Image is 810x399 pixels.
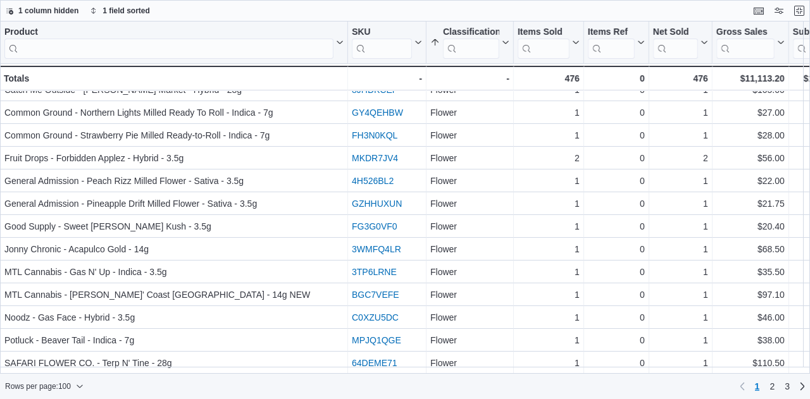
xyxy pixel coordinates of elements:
div: Common Ground - Northern Lights Milled Ready To Roll - Indica - 7g [4,105,344,120]
div: 1 [653,355,708,371]
div: Flower [430,173,509,188]
div: Product [4,27,333,39]
a: Next page [795,379,810,394]
div: MTL Cannabis - [PERSON_NAME]' Coast [GEOGRAPHIC_DATA] - 14g NEW [4,287,344,302]
a: BGC7VEFE [352,290,399,300]
div: 1 [518,219,580,234]
span: 1 field sorted [103,6,150,16]
div: Flower [430,355,509,371]
a: GZHHUXUN [352,199,402,209]
div: 1 [518,355,580,371]
button: Keyboard shortcuts [751,3,766,18]
div: 1 [653,264,708,279]
div: Flower [430,287,509,302]
div: Flower [430,264,509,279]
div: $28.00 [716,128,785,143]
div: 2 [518,150,580,166]
div: 1 [653,333,708,348]
a: 3WMFQ4LR [352,244,401,254]
a: 3TP6LRNE [352,267,397,277]
div: 1 [518,333,580,348]
div: - [352,71,422,86]
div: Noodz - Gas Face - Hybrid - 3.5g [4,310,344,325]
span: 2 [769,380,775,393]
div: Good Supply - Sweet [PERSON_NAME] Kush - 3.5g [4,219,344,234]
div: 0 [588,310,645,325]
div: Flower [430,333,509,348]
div: 1 [518,173,580,188]
div: $35.50 [716,264,785,279]
a: C0XZU5DC [352,312,399,322]
span: 1 [755,380,760,393]
a: 4H526BL2 [352,176,394,186]
a: FH3N0KQL [352,130,397,140]
div: $56.00 [716,150,785,166]
div: Net Sold [653,27,698,59]
div: 0 [588,333,645,348]
div: 0 [588,219,645,234]
button: 1 field sorted [85,3,155,18]
div: 1 [518,105,580,120]
div: SAFARI FLOWER CO. - Terp N' Tine - 28g [4,355,344,371]
a: FG3G0VF0 [352,221,397,231]
div: 0 [588,71,645,86]
div: Flower [430,105,509,120]
button: Display options [771,3,787,18]
div: $22.00 [716,173,785,188]
button: Items Sold [518,27,580,59]
div: 0 [588,173,645,188]
div: 1 [653,173,708,188]
ul: Pagination for preceding grid [750,376,795,396]
div: 0 [588,105,645,120]
span: Rows per page : 100 [5,381,71,391]
span: 1 column hidden [18,6,78,16]
button: 1 column hidden [1,3,84,18]
div: - [430,71,509,86]
div: $110.50 [716,355,785,371]
div: Net Sold [653,27,698,39]
button: Gross Sales [716,27,785,59]
div: 1 [653,128,708,143]
div: $27.00 [716,105,785,120]
a: MKDR7JV4 [352,153,398,163]
div: 1 [518,128,580,143]
div: 1 [518,264,580,279]
div: $20.40 [716,219,785,234]
div: Fruit Drops - Forbidden Applez - Hybrid - 3.5g [4,150,344,166]
div: 0 [588,150,645,166]
button: Items Ref [588,27,645,59]
div: 1 [653,196,708,211]
div: SKU URL [352,27,412,59]
button: Classification [430,27,509,59]
div: Items Ref [588,27,635,39]
div: 0 [588,128,645,143]
button: SKU [352,27,422,59]
div: Items Ref [588,27,635,59]
nav: Pagination for preceding grid [735,376,810,396]
a: MPJQ1QGE [352,335,401,345]
div: Jonny Chronic - Acapulco Gold - 14g [4,242,344,257]
div: 1 [518,196,580,211]
div: 1 [518,310,580,325]
div: Classification [443,27,499,39]
div: $21.75 [716,196,785,211]
div: 0 [588,196,645,211]
div: Flower [430,219,509,234]
div: Flower [430,128,509,143]
div: $38.00 [716,333,785,348]
div: $97.10 [716,287,785,302]
div: SKU [352,27,412,39]
div: 0 [588,355,645,371]
div: Items Sold [518,27,570,39]
div: $46.00 [716,310,785,325]
div: 1 [653,219,708,234]
div: $11,113.20 [716,71,785,86]
div: MTL Cannabis - Gas N' Up - Indica - 3.5g [4,264,344,279]
div: 1 [653,310,708,325]
button: Net Sold [653,27,708,59]
a: Page 2 of 3 [764,376,780,396]
div: Classification [443,27,499,59]
div: Gross Sales [716,27,775,39]
div: Product [4,27,333,59]
div: 0 [588,242,645,257]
